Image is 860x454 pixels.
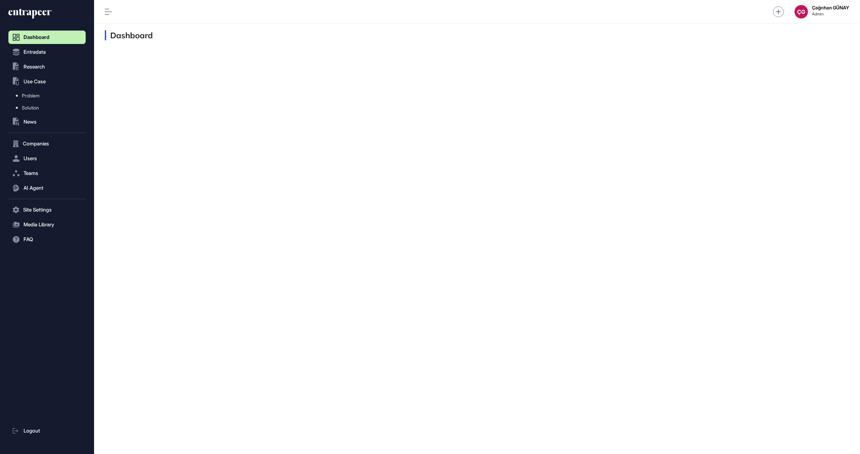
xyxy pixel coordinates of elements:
[24,185,43,191] span: AI Agent
[8,233,86,246] button: FAQ
[23,207,52,213] span: Site Settings
[24,156,37,161] span: Users
[24,119,37,125] span: News
[24,171,38,176] span: Teams
[8,137,86,150] button: Companies
[23,141,49,146] span: Companies
[8,60,86,74] button: Research
[24,428,40,434] span: Logout
[24,79,46,84] span: Use Case
[22,105,39,110] span: Solution
[24,49,46,55] span: Entradata
[8,152,86,165] button: Users
[22,93,40,98] span: Problem
[24,64,45,70] span: Research
[8,75,86,88] button: Use Case
[24,237,33,242] span: FAQ
[8,167,86,180] button: Teams
[8,203,86,217] button: Site Settings
[8,181,86,195] button: AI Agent
[812,5,849,10] strong: Çağrıhan GÜNAY
[12,90,86,102] a: Problem
[8,31,86,44] a: Dashboard
[8,218,86,231] button: Media Library
[12,102,86,114] a: Solution
[812,12,849,16] span: Admin
[8,115,86,129] button: News
[105,30,153,40] h3: Dashboard
[24,222,54,227] span: Media Library
[8,424,86,438] a: Logout
[794,5,808,18] button: ÇG
[24,35,49,40] span: Dashboard
[8,45,86,59] button: Entradata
